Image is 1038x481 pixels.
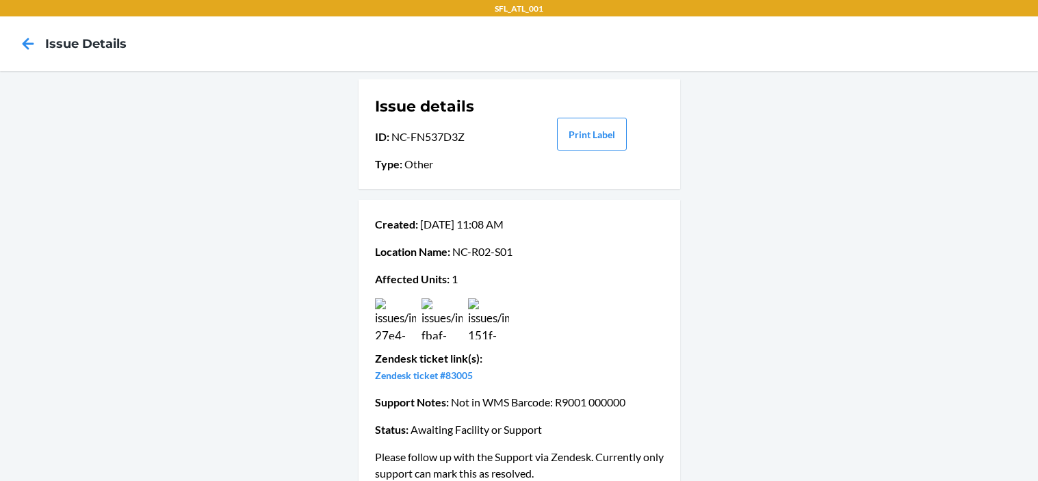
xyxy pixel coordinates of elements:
h4: Issue details [45,35,127,53]
img: issues/images/e39a95f1-151f-41bc-aa22-06226d40fc1a.jpg [468,298,509,339]
p: NC-R02-S01 [375,244,664,260]
h1: Issue details [375,96,518,118]
span: Type : [375,157,402,170]
p: 1 [375,271,664,287]
p: Awaiting Facility or Support [375,421,664,438]
a: Zendesk ticket #83005 [375,369,473,381]
span: Zendesk ticket link(s) : [375,352,482,365]
span: ID : [375,130,389,143]
span: Status : [375,423,408,436]
span: Created : [375,218,418,231]
p: [DATE] 11:08 AM [375,216,664,233]
span: Location Name : [375,245,450,258]
p: NC-FN537D3Z [375,129,518,145]
p: Other [375,156,518,172]
p: Not in WMS Barcode: R9001 000000 [375,394,664,411]
span: Support Notes : [375,395,449,408]
img: issues/images/7327c2bf-fbaf-4f4c-9488-41abb1a11512.jpg [421,298,463,339]
span: Affected Units : [375,272,450,285]
button: Print Label [557,118,627,151]
p: SFL_ATL_001 [495,3,543,15]
img: issues/images/58f19324-27e4-4f0b-ba82-1a4c87df7f80.jpg [375,298,416,339]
